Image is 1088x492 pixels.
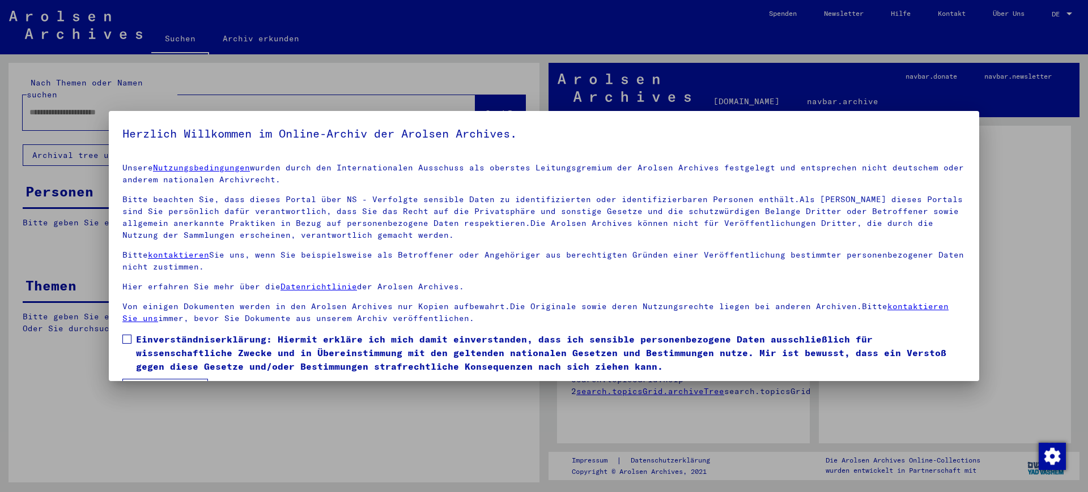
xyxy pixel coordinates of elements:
p: Bitte beachten Sie, dass dieses Portal über NS - Verfolgte sensible Daten zu identifizierten oder... [122,194,966,241]
span: Einverständniserklärung: Hiermit erkläre ich mich damit einverstanden, dass ich sensible personen... [136,332,966,373]
button: Ich stimme zu [122,379,208,400]
img: Zustimmung ändern [1039,443,1066,470]
div: Zustimmung ändern [1038,442,1065,469]
h5: Herzlich Willkommen im Online-Archiv der Arolsen Archives. [122,125,966,143]
a: Nutzungsbedingungen [153,162,250,173]
a: Datenrichtlinie [280,281,357,292]
p: Bitte Sie uns, wenn Sie beispielsweise als Betroffener oder Angehöriger aus berechtigten Gründen ... [122,249,966,273]
p: Unsere wurden durch den Internationalen Ausschuss als oberstes Leitungsgremium der Arolsen Archiv... [122,162,966,186]
p: Hier erfahren Sie mehr über die der Arolsen Archives. [122,281,966,293]
a: kontaktieren [148,250,209,260]
a: kontaktieren Sie uns [122,301,949,323]
p: Von einigen Dokumenten werden in den Arolsen Archives nur Kopien aufbewahrt.Die Originale sowie d... [122,301,966,324]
